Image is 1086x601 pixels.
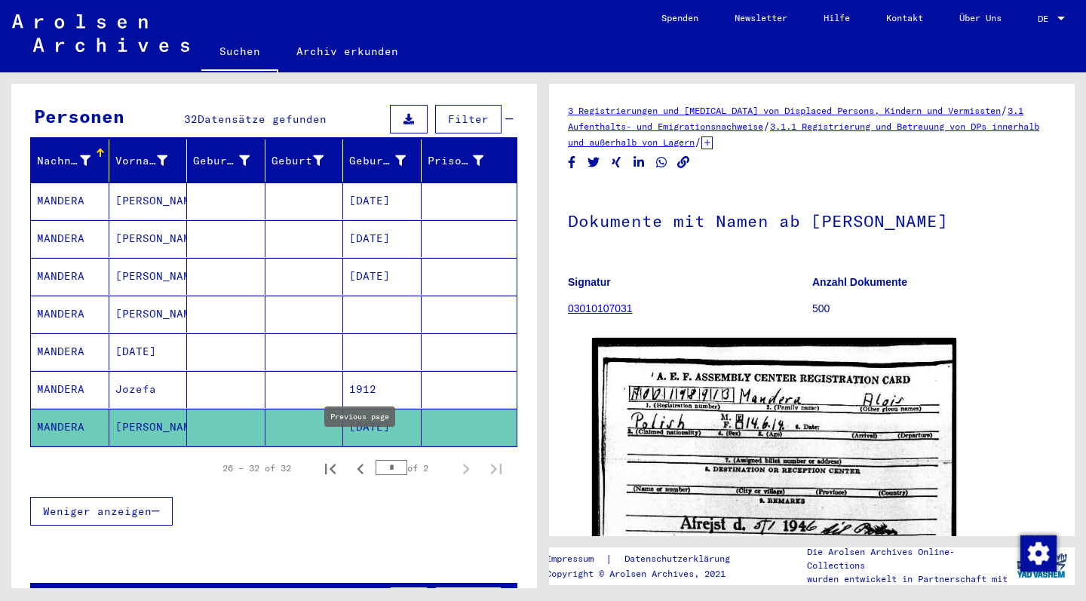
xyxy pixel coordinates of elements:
button: Share on LinkedIn [631,153,647,172]
button: Share on Xing [609,153,624,172]
b: Anzahl Dokumente [812,276,907,288]
div: Prisoner # [428,153,484,169]
mat-cell: MANDERA [31,258,109,295]
mat-header-cell: Geburtsname [187,140,265,182]
span: / [695,135,701,149]
div: Zustimmung ändern [1020,535,1056,571]
button: Share on Facebook [564,153,580,172]
button: Filter [435,105,502,133]
a: 3 Registrierungen und [MEDICAL_DATA] von Displaced Persons, Kindern und Vermissten [568,105,1001,116]
div: Geburtsdatum [349,149,425,173]
span: Weniger anzeigen [43,504,152,518]
mat-header-cell: Prisoner # [422,140,517,182]
mat-cell: MANDERA [31,182,109,219]
span: / [1001,103,1008,117]
img: Zustimmung ändern [1020,535,1057,572]
div: 26 – 32 of 32 [222,461,291,475]
img: Arolsen_neg.svg [12,14,189,52]
button: Share on Twitter [586,153,602,172]
a: Archiv erkunden [278,33,416,69]
div: Vorname [115,149,187,173]
button: Previous page [345,453,376,483]
img: 001.jpg [592,338,956,584]
mat-header-cell: Nachname [31,140,109,182]
mat-cell: [DATE] [343,409,422,446]
a: Suchen [201,33,278,72]
mat-cell: [PERSON_NAME] [109,182,188,219]
mat-cell: [DATE] [343,220,422,257]
mat-cell: Jozefa [109,371,188,408]
button: Next page [451,453,481,483]
a: 03010107031 [568,302,633,314]
b: Signatur [568,276,611,288]
button: Last page [481,453,511,483]
a: Impressum [546,551,606,567]
button: Weniger anzeigen [30,497,173,526]
button: First page [315,453,345,483]
button: Share on WhatsApp [654,153,670,172]
div: Geburtsdatum [349,153,406,169]
mat-cell: 1912 [343,371,422,408]
p: Copyright © Arolsen Archives, 2021 [546,567,748,581]
p: Die Arolsen Archives Online-Collections [807,545,1009,572]
div: of 2 [376,461,451,475]
div: Prisoner # [428,149,503,173]
mat-cell: [PERSON_NAME] [109,296,188,333]
mat-cell: [PERSON_NAME] [109,409,188,446]
a: 3.1.1 Registrierung und Betreuung von DPs innerhalb und außerhalb von Lagern [568,121,1039,148]
div: Nachname [37,153,90,169]
mat-cell: [PERSON_NAME] [109,258,188,295]
div: Nachname [37,149,109,173]
mat-cell: MANDERA [31,371,109,408]
p: wurden entwickelt in Partnerschaft mit [807,572,1009,586]
span: Datensätze gefunden [198,112,327,126]
span: 32 [184,112,198,126]
mat-cell: MANDERA [31,220,109,257]
mat-cell: [DATE] [343,182,422,219]
div: Geburtsname [193,149,268,173]
span: / [763,119,770,133]
mat-cell: MANDERA [31,333,109,370]
div: | [546,551,748,567]
mat-cell: MANDERA [31,409,109,446]
button: Copy link [676,153,692,172]
div: Personen [34,103,124,130]
mat-cell: [DATE] [343,258,422,295]
mat-header-cell: Geburtsdatum [343,140,422,182]
mat-cell: MANDERA [31,296,109,333]
mat-header-cell: Vorname [109,140,188,182]
div: Geburtsname [193,153,250,169]
div: Vorname [115,153,168,169]
img: yv_logo.png [1014,547,1070,584]
mat-header-cell: Geburt‏ [265,140,344,182]
div: Geburt‏ [271,149,343,173]
span: Filter [448,112,489,126]
span: DE [1038,14,1054,24]
p: 500 [812,301,1056,317]
mat-cell: [PERSON_NAME] [109,220,188,257]
mat-cell: [DATE] [109,333,188,370]
h1: Dokumente mit Namen ab [PERSON_NAME] [568,186,1056,253]
a: Datenschutzerklärung [612,551,748,567]
div: Geburt‏ [271,153,324,169]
